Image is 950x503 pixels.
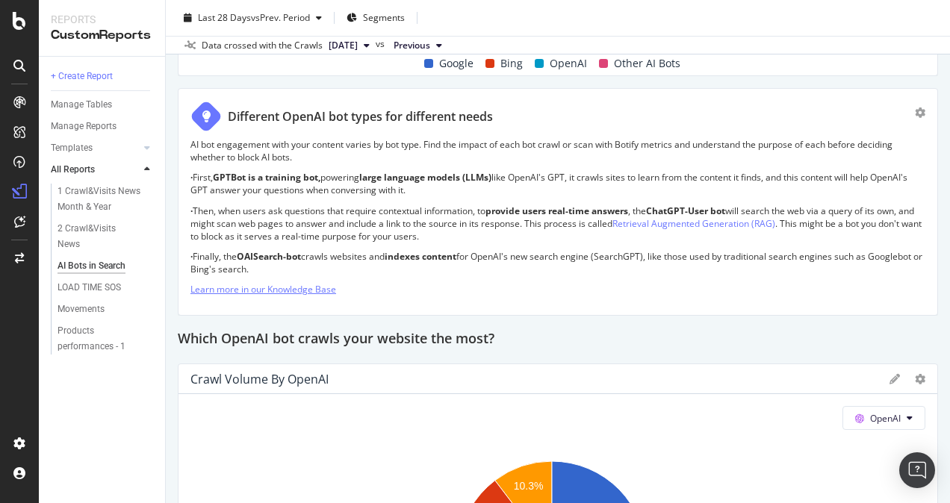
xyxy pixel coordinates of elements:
[251,11,310,24] span: vs Prev. Period
[58,184,155,215] a: 1 Crawl&Visits News Month & Year
[51,162,95,178] div: All Reports
[190,204,193,217] strong: ·
[51,69,155,84] a: + Create Report
[51,140,140,156] a: Templates
[58,221,155,252] a: 2 Crawl&Visits News
[915,107,925,118] div: gear
[329,39,358,52] span: 2025 Aug. 31st
[58,280,121,296] div: LOAD TIME SOS
[58,302,155,317] a: Movements
[51,119,117,134] div: Manage Reports
[388,37,448,54] button: Previous
[51,27,153,44] div: CustomReports
[58,280,155,296] a: LOAD TIME SOS
[58,221,140,252] div: 2 Crawl&Visits News
[612,217,775,230] a: Retrieval Augmented Generation (RAG)
[198,11,251,24] span: Last 28 Days
[439,54,474,72] span: Google
[614,54,680,72] span: Other AI Bots
[202,39,323,52] div: Data crossed with the Crawls
[228,108,493,125] div: Different OpenAI bot types for different needs
[178,328,938,352] div: Which OpenAI bot crawls your website the most?
[550,54,587,72] span: OpenAI
[51,140,93,156] div: Templates
[190,171,925,196] p: First, powering like OpenAI's GPT, it crawls sites to learn from the content it finds, and this c...
[237,250,301,263] strong: OAISearch-bot
[842,406,925,430] button: OpenAI
[58,258,155,274] a: AI Bots in Search
[51,162,140,178] a: All Reports
[58,323,155,354] a: Products performances - 1
[178,328,494,352] h2: Which OpenAI bot crawls your website the most?
[51,69,113,84] div: + Create Report
[58,184,145,215] div: 1 Crawl&Visits News Month & Year
[385,250,456,263] strong: indexes content
[514,480,544,492] text: 10.3%
[341,6,411,30] button: Segments
[58,323,143,354] div: Products performances - 1
[58,258,125,274] div: AI Bots in Search
[485,204,628,217] strong: provide users real-time answers
[190,204,925,243] p: Then, when users ask questions that require contextual information, to , the will search the web ...
[58,302,105,317] div: Movements
[376,37,388,51] span: vs
[51,12,153,27] div: Reports
[646,204,725,217] strong: ChatGPT-User bot
[899,452,935,488] div: Open Intercom Messenger
[213,171,320,184] strong: GPTBot is a training bot,
[363,11,405,24] span: Segments
[51,97,155,113] a: Manage Tables
[51,119,155,134] a: Manage Reports
[190,283,336,296] a: Learn more in our Knowledge Base
[394,39,430,52] span: Previous
[870,412,901,425] span: OpenAI
[190,171,193,184] strong: ·
[190,250,193,263] strong: ·
[190,372,329,387] div: Crawl Volume by OpenAI
[500,54,523,72] span: Bing
[51,97,112,113] div: Manage Tables
[190,250,925,275] p: Finally, the crawls websites and for OpenAI's new search engine (SearchGPT), like those used by t...
[323,37,376,54] button: [DATE]
[178,6,328,30] button: Last 28 DaysvsPrev. Period
[359,171,491,184] strong: large language models (LLMs)
[190,138,925,163] p: AI bot engagement with your content varies by bot type. Find the impact of each bot crawl or scan...
[178,88,938,316] div: Different OpenAI bot types for different needsAI bot engagement with your content varies by bot t...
